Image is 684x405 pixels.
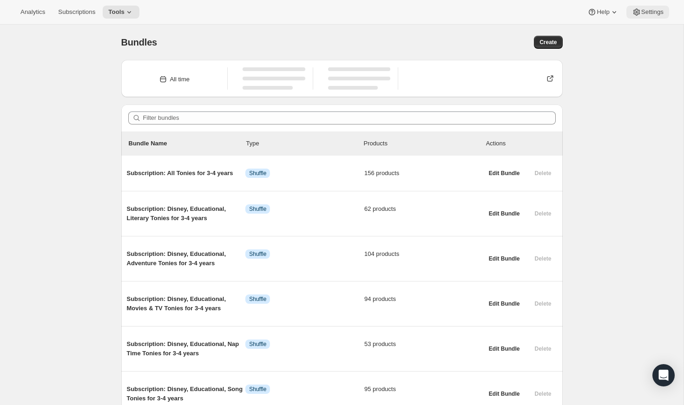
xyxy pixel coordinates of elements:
[364,340,483,349] span: 53 products
[127,169,246,178] span: Subscription: All Tonies for 3-4 years
[127,340,246,358] span: Subscription: Disney, Educational, Nap Time Tonies for 3-4 years
[489,300,520,307] span: Edit Bundle
[483,342,526,355] button: Edit Bundle
[53,6,101,19] button: Subscriptions
[127,385,246,403] span: Subscription: Disney, Educational, Song Tonies for 3-4 years
[489,345,520,353] span: Edit Bundle
[626,6,669,19] button: Settings
[364,204,483,214] span: 62 products
[534,36,562,49] button: Create
[483,207,526,220] button: Edit Bundle
[103,6,139,19] button: Tools
[127,249,246,268] span: Subscription: Disney, Educational, Adventure Tonies for 3-4 years
[597,8,609,16] span: Help
[246,139,364,148] div: Type
[129,139,246,148] p: Bundle Name
[249,170,266,177] span: Shuffle
[170,75,190,84] div: All time
[489,210,520,217] span: Edit Bundle
[249,205,266,213] span: Shuffle
[364,385,483,394] span: 95 products
[652,364,675,386] div: Open Intercom Messenger
[15,6,51,19] button: Analytics
[121,37,158,47] span: Bundles
[143,111,556,124] input: Filter bundles
[483,252,526,265] button: Edit Bundle
[489,255,520,262] span: Edit Bundle
[364,169,483,178] span: 156 products
[127,294,246,313] span: Subscription: Disney, Educational, Movies & TV Tonies for 3-4 years
[249,295,266,303] span: Shuffle
[108,8,125,16] span: Tools
[249,250,266,258] span: Shuffle
[20,8,45,16] span: Analytics
[364,139,481,148] div: Products
[539,39,557,46] span: Create
[58,8,95,16] span: Subscriptions
[483,387,526,400] button: Edit Bundle
[364,294,483,304] span: 94 products
[641,8,664,16] span: Settings
[249,385,266,393] span: Shuffle
[364,249,483,259] span: 104 products
[582,6,624,19] button: Help
[486,139,555,148] div: Actions
[483,167,526,180] button: Edit Bundle
[249,340,266,348] span: Shuffle
[489,390,520,398] span: Edit Bundle
[483,297,526,310] button: Edit Bundle
[127,204,246,223] span: Subscription: Disney, Educational, Literary Tonies for 3-4 years
[489,170,520,177] span: Edit Bundle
